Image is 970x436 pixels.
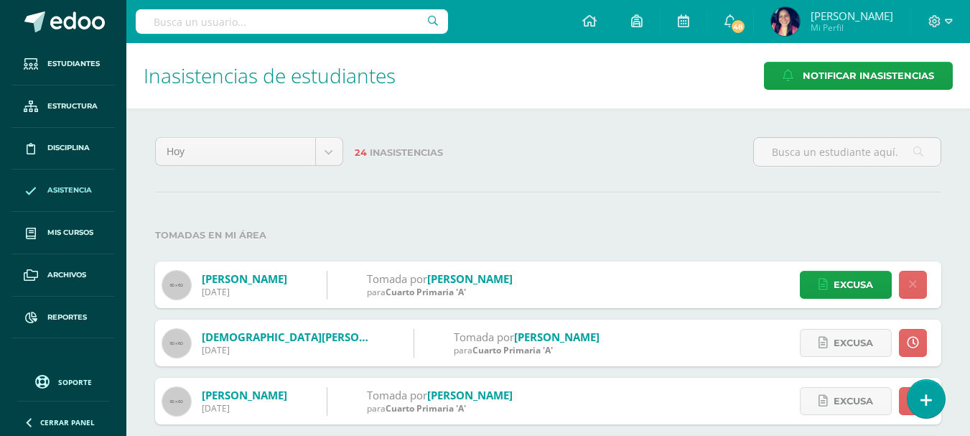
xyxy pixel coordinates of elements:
span: Excusa [834,330,873,356]
span: Mis cursos [47,227,93,238]
img: 60x60 [162,329,191,358]
span: Mi Perfil [811,22,893,34]
a: [PERSON_NAME] [514,330,600,344]
span: Cerrar panel [40,417,95,427]
a: Asistencia [11,170,115,212]
input: Busca un estudiante aquí... [754,138,941,166]
div: para [367,286,513,298]
span: 24 [355,147,367,158]
span: Archivos [47,269,86,281]
span: Excusa [834,272,873,298]
span: Reportes [47,312,87,323]
a: Excusa [800,387,892,415]
div: [DATE] [202,344,374,356]
span: Excusa [834,388,873,414]
span: Cuarto Primaria 'A' [386,286,466,298]
a: Mis cursos [11,212,115,254]
span: Inasistencias [370,147,443,158]
div: para [454,344,600,356]
a: [PERSON_NAME] [427,272,513,286]
span: Asistencia [47,185,92,196]
div: [DATE] [202,402,287,414]
a: [PERSON_NAME] [202,272,287,286]
div: para [367,402,513,414]
div: [DATE] [202,286,287,298]
span: Inasistencias de estudiantes [144,62,396,89]
label: Tomadas en mi área [155,221,941,250]
a: Reportes [11,297,115,339]
a: Hoy [156,138,342,165]
span: Tomada por [454,330,514,344]
a: [PERSON_NAME] [202,388,287,402]
a: Disciplina [11,128,115,170]
img: 60x60 [162,271,191,300]
span: Estructura [47,101,98,112]
a: Estudiantes [11,43,115,85]
span: Cuarto Primaria 'A' [472,344,553,356]
a: Estructura [11,85,115,128]
span: Hoy [167,138,304,165]
a: Notificar Inasistencias [764,62,953,90]
span: [PERSON_NAME] [811,9,893,23]
span: Disciplina [47,142,90,154]
a: Soporte [17,371,109,391]
span: 48 [730,19,746,34]
span: Soporte [58,377,92,387]
a: [PERSON_NAME] [427,388,513,402]
img: 60x60 [162,387,191,416]
span: Notificar Inasistencias [803,62,934,89]
input: Busca un usuario... [136,9,448,34]
span: Cuarto Primaria 'A' [386,402,466,414]
a: Excusa [800,271,892,299]
span: Estudiantes [47,58,100,70]
span: Tomada por [367,388,427,402]
img: 1ddc30fbb94eda4e92d8232ccb25b2c3.png [771,7,800,36]
span: Tomada por [367,272,427,286]
a: Archivos [11,254,115,297]
a: Excusa [800,329,892,357]
a: [DEMOGRAPHIC_DATA][PERSON_NAME] [202,330,407,344]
